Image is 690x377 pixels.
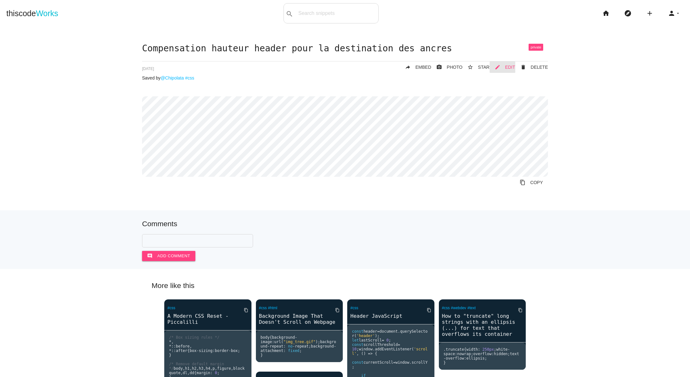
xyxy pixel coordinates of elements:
[447,65,463,70] span: PHOTO
[427,304,431,316] i: content_copy
[261,348,283,353] span: attachment
[259,306,267,310] a: #css
[352,338,359,342] span: let
[446,356,464,361] span: overflow
[183,371,187,375] span: dl
[190,366,192,371] span: ,
[361,351,366,356] span: ()
[270,335,272,340] span: {
[412,347,414,351] span: (
[142,282,548,290] h5: More like this
[169,335,219,340] span: /* Box sizing rules */
[352,347,427,356] span: 'scroll'
[363,360,393,365] span: currentScroll
[478,347,480,352] span: :
[494,347,496,352] span: ;
[431,61,463,73] a: photo_cameraPHOTO
[368,351,373,356] span: =>
[142,220,548,228] h5: Comments
[494,352,507,356] span: hidden
[386,338,388,342] span: 0
[194,371,197,375] span: {
[508,347,510,352] span: -
[505,65,515,70] span: EDIT
[192,366,196,371] span: h2
[398,329,400,334] span: .
[142,251,195,261] button: commentAdd comment
[496,347,508,352] span: white
[270,344,283,348] span: repeat
[446,347,464,352] span: truncate
[239,304,248,316] a: Copy to Clipboard
[215,348,229,353] span: border
[491,352,494,356] span: :
[142,75,548,80] p: Saved by
[36,9,58,18] span: Works
[356,351,359,356] span: ,
[295,335,297,340] span: -
[436,61,442,73] i: photo_camera
[274,340,281,344] span: url
[471,352,473,356] span: ;
[187,371,190,375] span: ,
[288,348,299,353] span: fixed
[229,348,231,353] span: -
[412,360,428,365] span: scrollY
[231,348,238,353] span: box
[256,312,343,326] a: Background Image That Doesn't Scroll on Webpage
[467,61,473,73] i: star_border
[624,3,632,23] i: explore
[398,342,400,347] span: =
[173,366,183,371] span: body
[531,65,548,70] span: DELETE
[444,361,446,365] span: }
[185,75,194,80] a: #css
[212,366,215,371] span: p
[190,371,194,375] span: dd
[359,338,382,342] span: lastScroll
[352,347,356,351] span: 10
[513,304,523,316] a: Copy to Clipboard
[283,348,286,353] span: :
[203,366,205,371] span: ,
[464,356,466,361] span: :
[167,306,175,310] a: #css
[261,340,336,348] span: background
[602,3,610,23] i: home
[444,356,446,361] span: -
[444,352,455,356] span: space
[352,365,354,369] span: ;
[515,177,548,188] a: Copy to Clipboard
[405,61,411,73] i: reply
[473,352,491,356] span: overflow
[409,360,412,365] span: .
[147,251,153,261] i: comment
[375,347,412,351] span: addEventListener
[382,338,384,342] span: =
[457,352,471,356] span: nowrap
[356,347,359,351] span: ;
[518,304,523,316] i: content_copy
[293,344,295,348] span: -
[215,371,217,375] span: 0
[466,356,485,361] span: ellipsis
[467,306,476,310] a: #text
[316,340,320,344] span: );
[495,61,500,73] i: mode_edit
[330,304,340,316] a: Copy to Clipboard
[212,348,215,353] span: :
[244,304,248,316] i: content_copy
[352,329,427,338] span: querySelector
[283,344,286,348] span: :
[352,360,363,365] span: const
[6,3,58,23] a: thiscodeWorks
[415,65,431,70] span: EMBED
[190,348,197,353] span: box
[199,348,212,353] span: sizing
[363,342,398,347] span: scrollThreshold
[482,347,494,352] span: 250px
[286,4,293,24] i: search
[485,356,487,361] span: ;
[352,342,363,347] span: const
[197,371,210,375] span: margin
